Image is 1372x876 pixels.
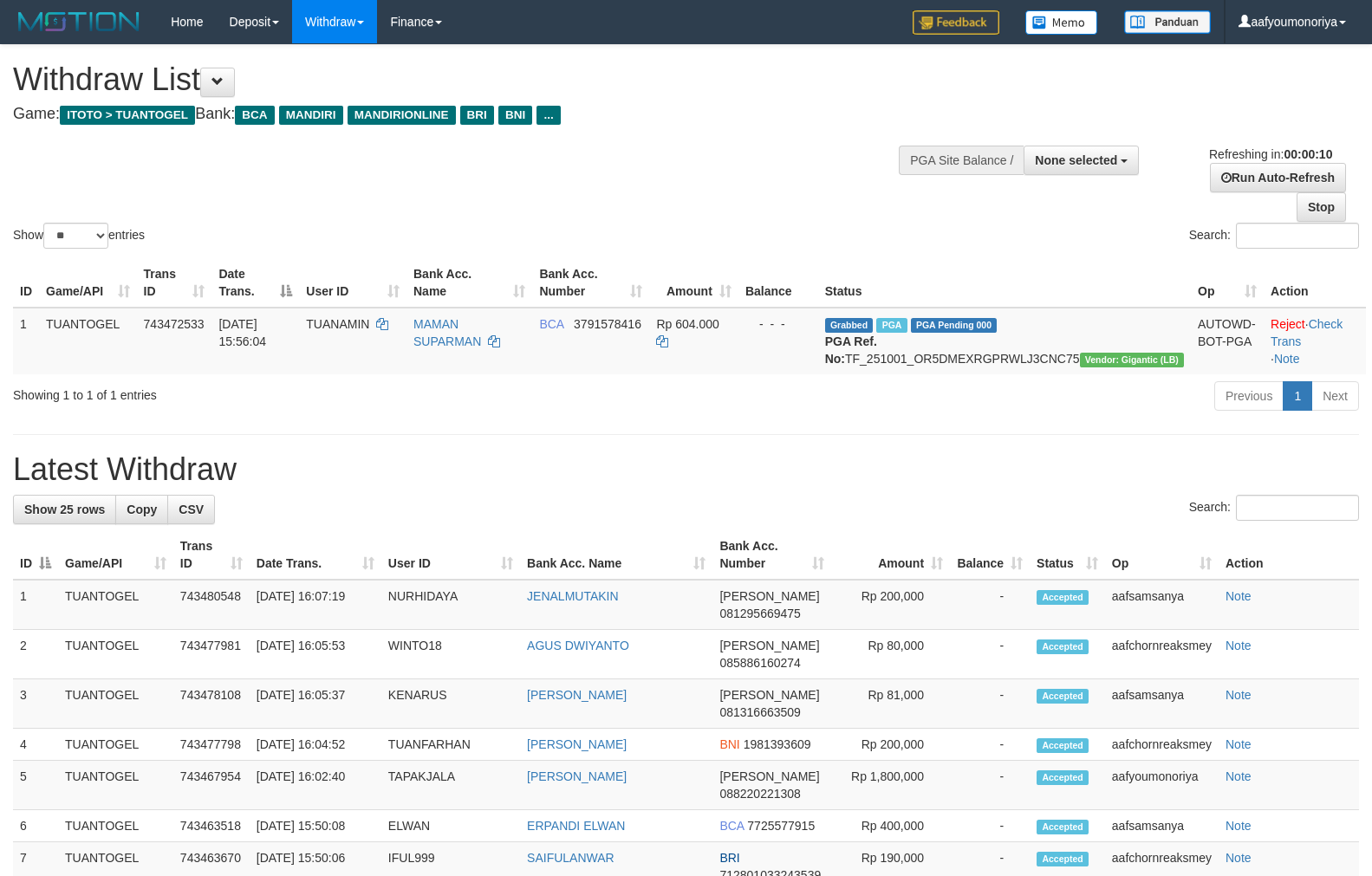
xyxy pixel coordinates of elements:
a: Note [1226,851,1252,865]
a: Reject [1271,317,1305,331]
a: Previous [1214,381,1284,411]
td: 743478108 [173,679,250,729]
th: Action [1264,258,1366,308]
th: Status [818,258,1191,308]
td: 5 [13,761,58,810]
th: ID: activate to sort column descending [13,530,58,580]
th: Action [1219,530,1359,580]
td: KENARUS [381,679,520,729]
td: · · [1264,308,1366,374]
td: 743477798 [173,729,250,761]
th: Op: activate to sort column ascending [1105,530,1219,580]
td: 3 [13,679,58,729]
span: ITOTO > TUANTOGEL [60,106,195,125]
a: [PERSON_NAME] [527,769,627,783]
th: User ID: activate to sort column ascending [381,530,520,580]
span: Accepted [1037,689,1089,704]
h1: Withdraw List [13,62,897,97]
a: SAIFULANWAR [527,851,614,865]
span: TUANAMIN [306,317,369,331]
td: TUANTOGEL [58,679,173,729]
a: AGUS DWIYANTO [527,639,629,652]
th: Bank Acc. Name: activate to sort column ascending [520,530,712,580]
th: Game/API: activate to sort column ascending [39,258,137,308]
td: - [950,630,1030,679]
img: panduan.png [1124,10,1211,34]
th: Bank Acc. Number: activate to sort column ascending [532,258,649,308]
td: 1 [13,308,39,374]
div: - - - [745,315,811,333]
span: Rp 604.000 [656,317,719,331]
td: WINTO18 [381,630,520,679]
td: 743477981 [173,630,250,679]
th: Date Trans.: activate to sort column ascending [250,530,381,580]
span: [PERSON_NAME] [719,769,819,783]
td: aafsamsanya [1105,679,1219,729]
td: Rp 80,000 [831,630,950,679]
th: Bank Acc. Number: activate to sort column ascending [712,530,831,580]
span: BNI [719,737,739,751]
td: 1 [13,580,58,630]
span: Accepted [1037,590,1089,605]
span: 743472533 [144,317,205,331]
a: Next [1311,381,1359,411]
span: Show 25 rows [24,503,105,516]
label: Search: [1189,495,1359,521]
th: Status: activate to sort column ascending [1030,530,1105,580]
td: 743463518 [173,810,250,842]
span: BNI [498,106,532,125]
a: MAMAN SUPARMAN [413,317,481,348]
th: Balance [738,258,818,308]
td: TUANTOGEL [58,580,173,630]
img: MOTION_logo.png [13,9,145,35]
span: MANDIRI [279,106,343,125]
td: 4 [13,729,58,761]
a: ERPANDI ELWAN [527,819,625,833]
th: Bank Acc. Name: activate to sort column ascending [406,258,532,308]
td: 743480548 [173,580,250,630]
button: None selected [1024,146,1139,175]
a: Stop [1297,192,1346,222]
span: Vendor URL: https://dashboard.q2checkout.com/secure [1080,353,1185,367]
td: aafsamsanya [1105,810,1219,842]
a: Note [1226,639,1252,652]
span: Accepted [1037,770,1089,785]
span: BCA [235,106,274,125]
td: aafchornreaksmey [1105,630,1219,679]
th: ID [13,258,39,308]
td: - [950,810,1030,842]
a: Note [1226,819,1252,833]
td: - [950,580,1030,630]
b: PGA Ref. No: [825,334,877,366]
a: [PERSON_NAME] [527,737,627,751]
td: [DATE] 16:07:19 [250,580,381,630]
span: Copy 081295669475 to clipboard [719,607,800,620]
img: Feedback.jpg [913,10,999,35]
td: Rp 200,000 [831,729,950,761]
td: Rp 200,000 [831,580,950,630]
span: Copy 081316663509 to clipboard [719,705,800,719]
span: BCA [539,317,563,331]
td: aafyoumonoriya [1105,761,1219,810]
span: BCA [719,819,744,833]
span: ... [536,106,560,125]
a: Note [1274,352,1300,366]
th: Trans ID: activate to sort column ascending [137,258,212,308]
th: Balance: activate to sort column ascending [950,530,1030,580]
a: Note [1226,769,1252,783]
span: BRI [460,106,494,125]
td: Rp 1,800,000 [831,761,950,810]
span: Copy 085886160274 to clipboard [719,656,800,670]
img: Button%20Memo.svg [1025,10,1098,35]
th: Date Trans.: activate to sort column descending [211,258,299,308]
a: Note [1226,737,1252,751]
span: MANDIRIONLINE [348,106,456,125]
span: Accepted [1037,639,1089,654]
td: [DATE] 16:05:37 [250,679,381,729]
strong: 00:00:10 [1284,147,1332,161]
select: Showentries [43,223,108,249]
td: - [950,729,1030,761]
td: 6 [13,810,58,842]
td: NURHIDAYA [381,580,520,630]
span: [PERSON_NAME] [719,688,819,702]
